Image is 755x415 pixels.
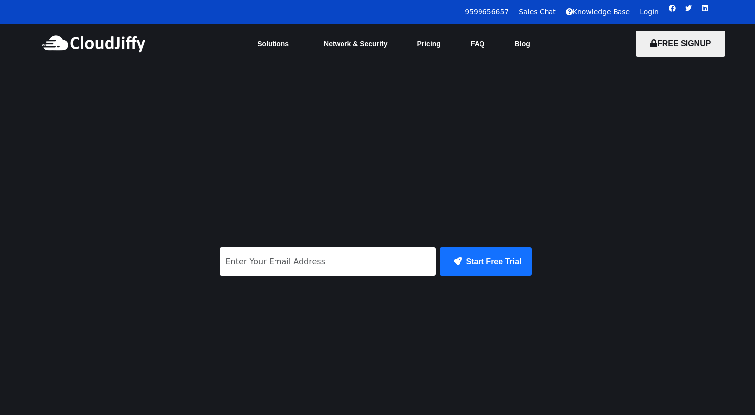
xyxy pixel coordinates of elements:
[402,33,455,55] a: Pricing
[456,33,500,55] a: FAQ
[309,33,402,55] a: Network & Security
[519,8,555,16] a: Sales Chat
[636,31,725,57] button: FREE SIGNUP
[500,33,545,55] a: Blog
[566,8,630,16] a: Knowledge Base
[220,247,436,276] input: Enter Your Email Address
[640,8,659,16] a: Login
[636,39,725,48] a: FREE SIGNUP
[242,33,309,55] a: Solutions
[465,8,509,16] a: 9599656657
[440,247,531,276] button: Start Free Trial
